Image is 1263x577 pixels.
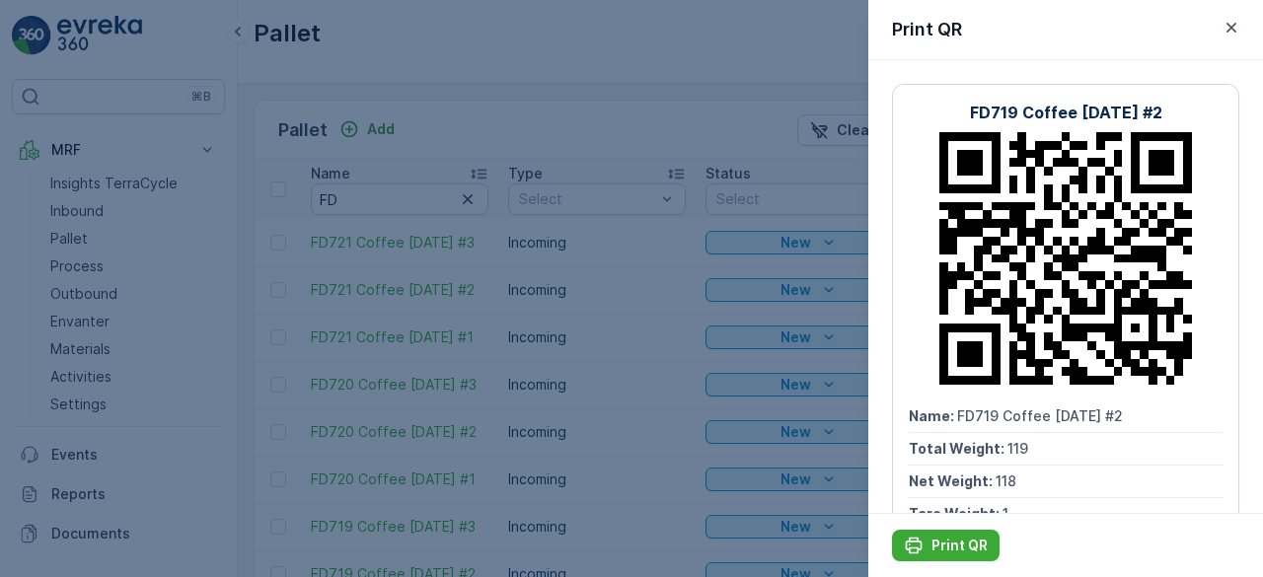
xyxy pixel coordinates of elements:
span: Total Weight : [909,440,1007,457]
span: FD719 Coffee [DATE] #2 [957,407,1123,424]
span: 1 [1003,505,1008,522]
button: Print QR [892,530,1000,561]
span: Name : [909,407,957,424]
span: 118 [996,472,1016,489]
p: FD719 Coffee [DATE] #2 [970,101,1162,124]
span: Tare Weight : [909,505,1003,522]
p: Print QR [892,16,962,43]
span: Net Weight : [909,472,996,489]
span: 119 [1007,440,1028,457]
p: Print QR [931,536,988,555]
